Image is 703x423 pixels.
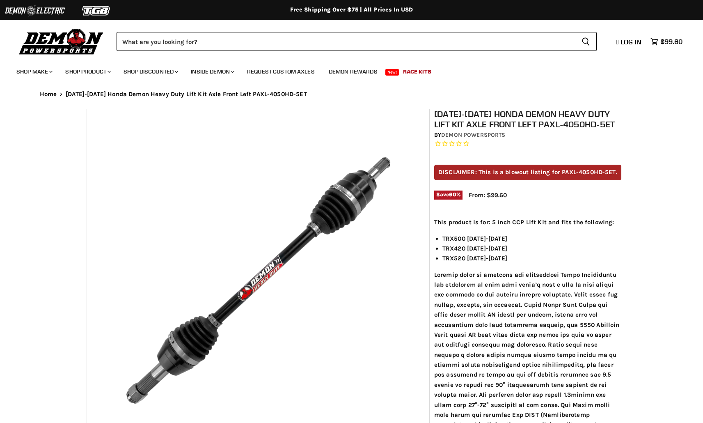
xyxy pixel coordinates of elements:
[660,38,682,46] span: $99.60
[442,244,621,253] li: TRX420 [DATE]-[DATE]
[442,234,621,244] li: TRX500 [DATE]-[DATE]
[434,165,621,180] p: DISCLAIMER: This is a blowout listing for PAXL-4050HD-5ET.
[66,3,127,18] img: TGB Logo 2
[613,38,646,46] a: Log in
[434,140,621,148] span: Rated 0.0 out of 5 stars 0 reviews
[434,109,621,129] h1: [DATE]-[DATE] Honda Demon Heavy Duty Lift Kit Axle Front Left PAXL-4050HD-5ET
[117,32,597,51] form: Product
[66,91,307,98] span: [DATE]-[DATE] Honda Demon Heavy Duty Lift Kit Axle Front Left PAXL-4050HD-5ET
[323,63,384,80] a: Demon Rewards
[40,91,57,98] a: Home
[10,63,57,80] a: Shop Make
[4,3,66,18] img: Demon Electric Logo 2
[469,191,507,199] span: From: $99.60
[185,63,239,80] a: Inside Demon
[646,36,687,48] a: $99.60
[397,63,437,80] a: Race Kits
[23,91,680,98] nav: Breadcrumbs
[621,38,641,46] span: Log in
[241,63,321,80] a: Request Custom Axles
[16,27,106,56] img: Demon Powersports
[575,32,597,51] button: Search
[434,217,621,227] p: This product is for: 5 inch CCP Lift Kit and fits the following:
[59,63,116,80] a: Shop Product
[385,69,399,76] span: New!
[449,191,456,198] span: 60
[10,60,680,80] ul: Main menu
[434,131,621,140] div: by
[23,6,680,14] div: Free Shipping Over $75 | All Prices In USD
[442,253,621,263] li: TRX520 [DATE]-[DATE]
[434,191,463,200] span: Save %
[441,131,505,138] a: Demon Powersports
[117,32,575,51] input: Search
[117,63,183,80] a: Shop Discounted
